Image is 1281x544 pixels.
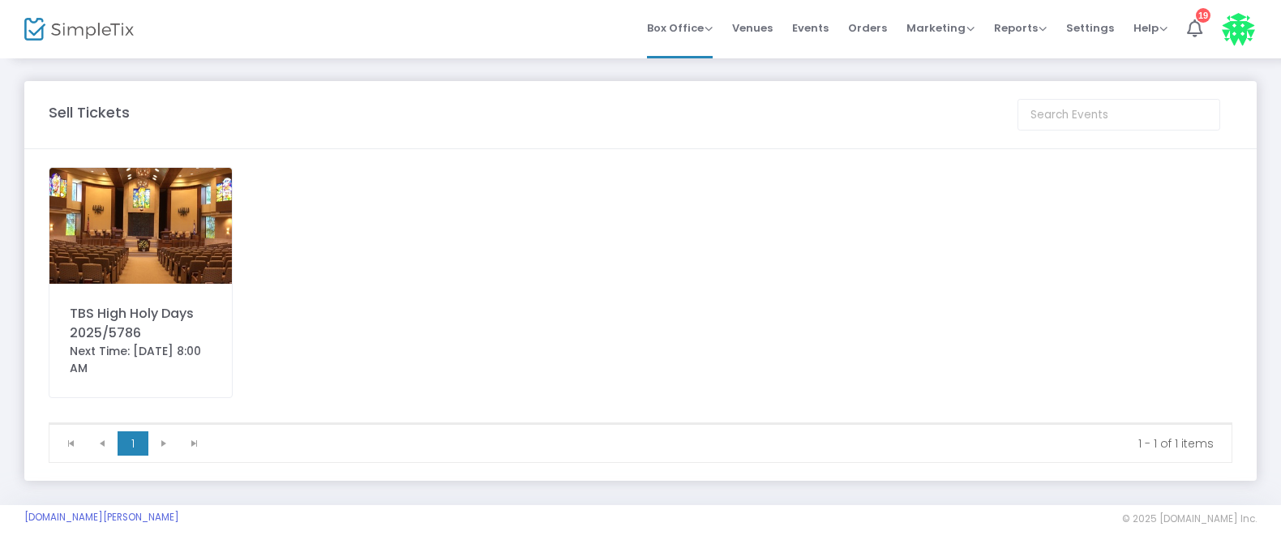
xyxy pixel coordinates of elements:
[1196,8,1210,23] div: 19
[906,20,975,36] span: Marketing
[994,20,1047,36] span: Reports
[1133,20,1167,36] span: Help
[49,101,130,123] m-panel-title: Sell Tickets
[732,7,773,49] span: Venues
[647,20,713,36] span: Box Office
[49,168,232,284] img: 638830108398338133638513915947198156638211381632506999637922834859161978635718717922496427sanctua...
[49,423,1232,424] div: Data table
[70,343,212,377] div: Next Time: [DATE] 8:00 AM
[792,7,829,49] span: Events
[70,304,212,343] div: TBS High Holy Days 2025/5786
[848,7,887,49] span: Orders
[1122,512,1257,525] span: © 2025 [DOMAIN_NAME] Inc.
[24,511,179,524] a: [DOMAIN_NAME][PERSON_NAME]
[1066,7,1114,49] span: Settings
[1018,99,1220,131] input: Search Events
[118,431,148,456] span: Page 1
[221,435,1214,452] kendo-pager-info: 1 - 1 of 1 items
